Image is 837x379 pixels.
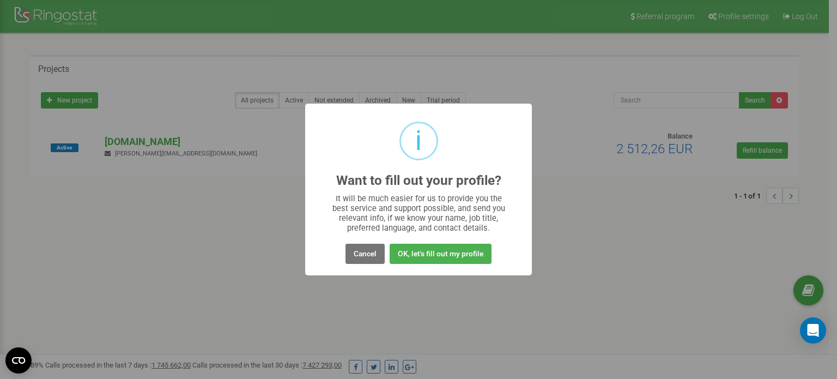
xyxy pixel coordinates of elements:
[415,123,422,159] div: i
[5,347,32,374] button: Open CMP widget
[345,244,385,264] button: Cancel
[390,244,492,264] button: OK, let's fill out my profile
[336,173,501,188] h2: Want to fill out your profile?
[800,317,826,344] div: Open Intercom Messenger
[327,194,511,233] div: It will be much easier for us to provide you the best service and support possible, and send you ...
